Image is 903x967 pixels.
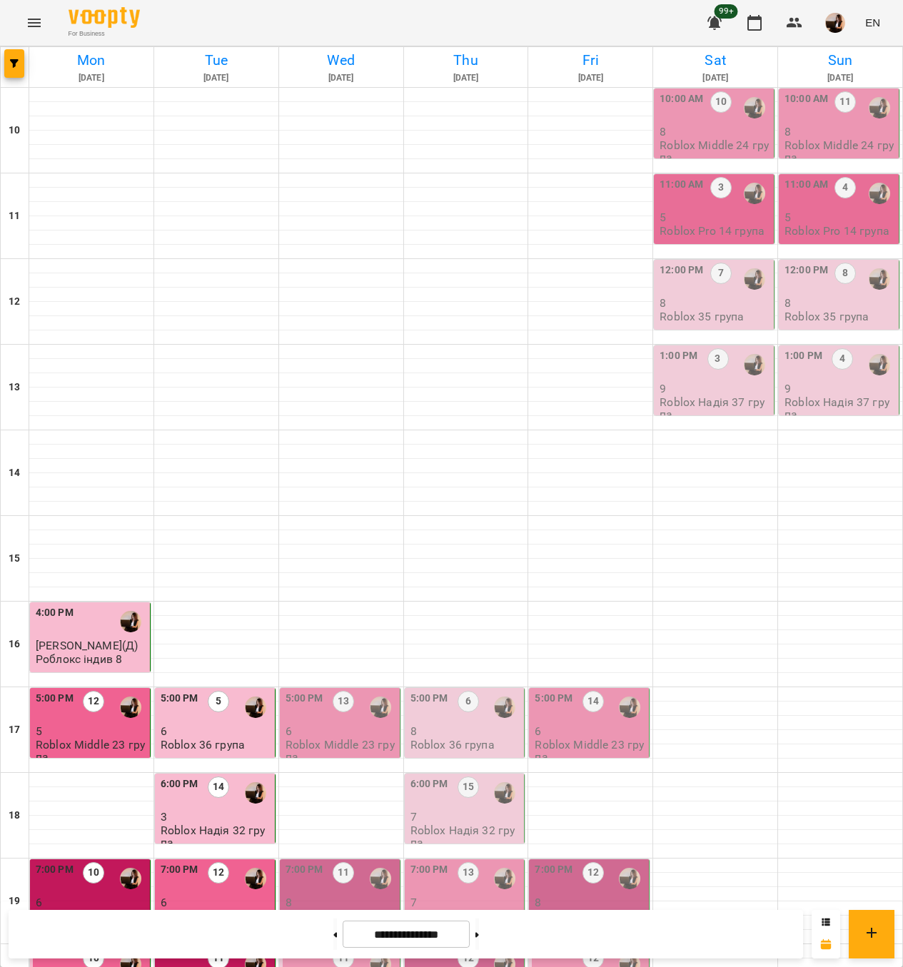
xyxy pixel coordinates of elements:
img: Надія Шрай [869,354,890,375]
img: Надія Шрай [494,697,515,718]
button: EN [859,9,886,36]
h6: 10 [9,123,20,138]
h6: Wed [281,49,401,71]
span: For Business [69,29,140,39]
p: Roblox Надія 32 група [161,824,272,849]
div: Надія Шрай [370,868,391,889]
img: Надія Шрай [120,697,141,718]
img: Надія Шрай [619,697,640,718]
label: 4:00 PM [36,605,74,621]
p: 6 [161,725,272,737]
p: 9 [785,383,896,395]
p: Roblox 35 група [660,310,744,323]
label: 3 [710,177,732,198]
p: Roblox Middle 24 група [660,139,771,164]
p: Roblox Надія 37 група [660,396,771,421]
p: 6 [286,725,397,737]
label: 11 [834,91,856,113]
label: 10 [83,862,104,884]
h6: 19 [9,893,20,909]
label: 11 [333,862,354,884]
h6: 15 [9,551,20,567]
label: 10:00 AM [660,91,703,107]
img: Надія Шрай [370,697,391,718]
img: Надія Шрай [494,868,515,889]
img: Надія Шрай [245,868,266,889]
label: 4 [834,177,856,198]
h6: Thu [406,49,526,71]
h6: [DATE] [406,71,526,85]
p: 9 [660,383,771,395]
p: Roblox Middle 23 група [286,739,397,764]
label: 12 [582,862,604,884]
div: Надія Шрай [869,183,890,204]
img: Надія Шрай [245,697,266,718]
div: Надія Шрай [744,97,765,118]
label: 12:00 PM [660,263,703,278]
p: Roblox Надія 32 група [410,824,522,849]
h6: [DATE] [156,71,276,85]
h6: 16 [9,637,20,652]
h6: Mon [31,49,151,71]
img: Надія Шрай [744,183,765,204]
label: 11:00 AM [785,177,828,193]
label: 8 [834,263,856,284]
label: 12:00 PM [785,263,828,278]
p: 3 [161,811,272,823]
label: 1:00 PM [660,348,697,364]
p: 8 [660,126,771,138]
label: 10 [710,91,732,113]
h6: [DATE] [31,71,151,85]
button: Menu [17,6,51,40]
label: 3 [707,348,729,370]
p: Roblox 35 група [785,310,869,323]
label: 4 [832,348,853,370]
label: 13 [458,862,479,884]
label: 6:00 PM [410,776,448,792]
label: 5:00 PM [410,691,448,707]
p: 8 [286,896,397,908]
div: Надія Шрай [869,97,890,118]
p: Roblox Надія 37 група [785,396,896,421]
label: 14 [208,776,229,798]
p: 5 [660,211,771,223]
img: Надія Шрай [120,611,141,632]
p: 8 [785,126,896,138]
label: 12 [208,862,229,884]
p: 6 [36,896,147,908]
p: 8 [535,896,646,908]
h6: Sun [780,49,900,71]
img: Надія Шрай [494,782,515,804]
h6: Tue [156,49,276,71]
h6: 13 [9,380,20,395]
p: Roblox Pro 14 група [785,225,889,237]
label: 14 [582,691,604,712]
div: Надія Шрай [869,268,890,290]
img: Надія Шрай [619,868,640,889]
p: Roblox Middle 24 група [785,139,896,164]
label: 7:00 PM [36,862,74,878]
span: [PERSON_NAME](Д) [36,639,138,652]
p: Roblox Middle 23 група [535,739,646,764]
p: Roblox Pro 14 група [660,225,765,237]
p: Roblox 36 група [410,739,495,751]
p: Roblox Middle 23 група [36,739,147,764]
img: Надія Шрай [120,868,141,889]
p: Роблокс індив 8 [36,653,122,665]
h6: Sat [655,49,775,71]
label: 11:00 AM [660,177,703,193]
img: Voopty Logo [69,7,140,28]
img: Надія Шрай [744,354,765,375]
